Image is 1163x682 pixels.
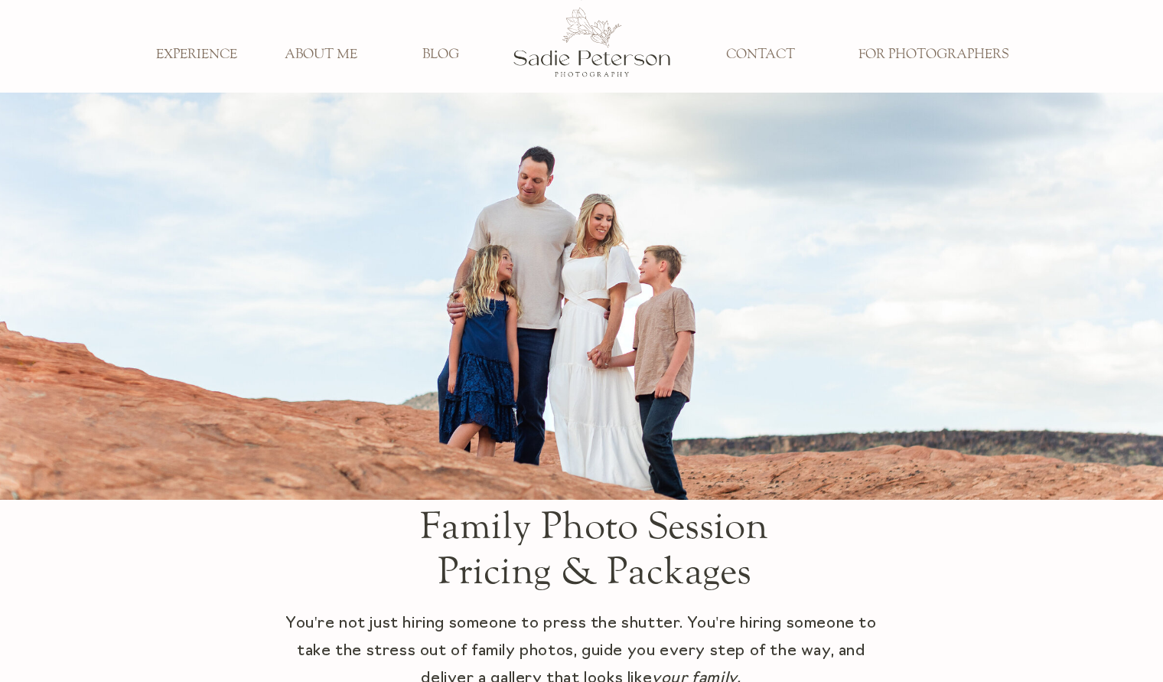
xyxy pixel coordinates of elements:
[390,47,491,64] a: BLOG
[399,504,789,535] h1: Family Photo Session Pricing & Packages
[146,47,247,64] a: EXPERIENCE
[847,47,1019,64] a: FOR PHOTOGRAPHERS
[270,47,371,64] a: ABOUT ME
[710,47,811,64] a: CONTACT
